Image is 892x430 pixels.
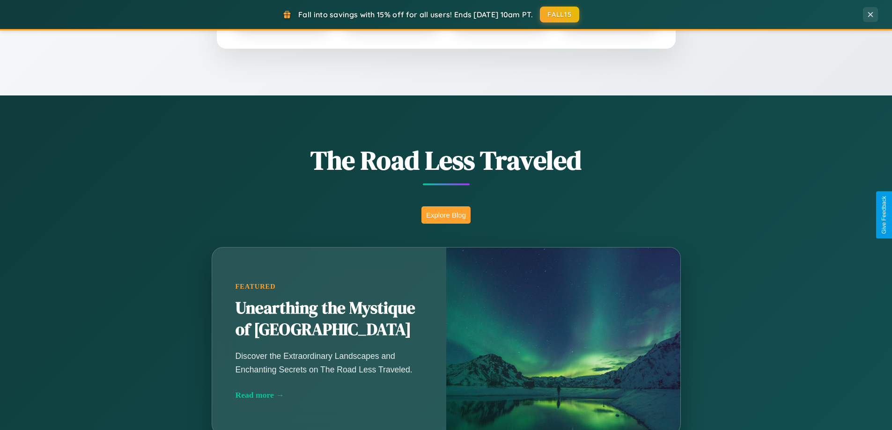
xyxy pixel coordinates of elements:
div: Featured [236,283,423,291]
button: FALL15 [540,7,579,22]
h1: The Road Less Traveled [165,142,727,178]
div: Read more → [236,390,423,400]
p: Discover the Extraordinary Landscapes and Enchanting Secrets on The Road Less Traveled. [236,350,423,376]
div: Give Feedback [881,196,887,234]
span: Fall into savings with 15% off for all users! Ends [DATE] 10am PT. [298,10,533,19]
button: Explore Blog [421,206,471,224]
h2: Unearthing the Mystique of [GEOGRAPHIC_DATA] [236,298,423,341]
